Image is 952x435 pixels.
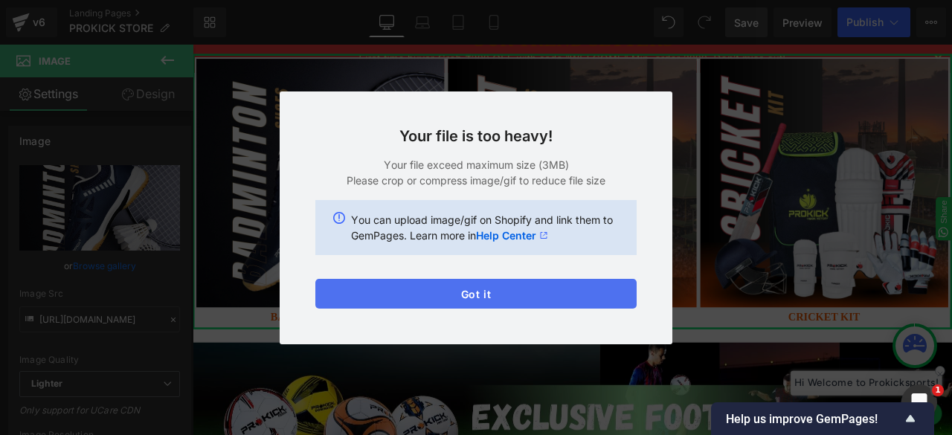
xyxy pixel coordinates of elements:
[726,412,901,426] span: Help us improve GemPages!
[315,173,637,188] p: Please crop or compress image/gif to reduce file size
[315,127,637,145] h3: Your file is too heavy!
[92,316,210,330] strong: BADMINTON SHOE
[901,384,937,420] iframe: Intercom live chat
[315,279,637,309] button: Got it
[476,228,548,243] a: Help Center
[351,212,619,243] p: You can upload image/gif on Shopify and link them to GemPages. Learn more in
[726,410,919,428] button: Show survey - Help us improve GemPages!
[884,184,896,212] span: Share
[709,387,888,416] div: Hi Welcome to Prokicksports!
[315,157,637,173] p: Your file exceed maximum size (3MB)
[881,181,900,231] button: Share
[706,316,791,330] span: CRICKET KIT
[402,316,499,330] span: CRICKET SHOE
[932,384,944,396] span: 1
